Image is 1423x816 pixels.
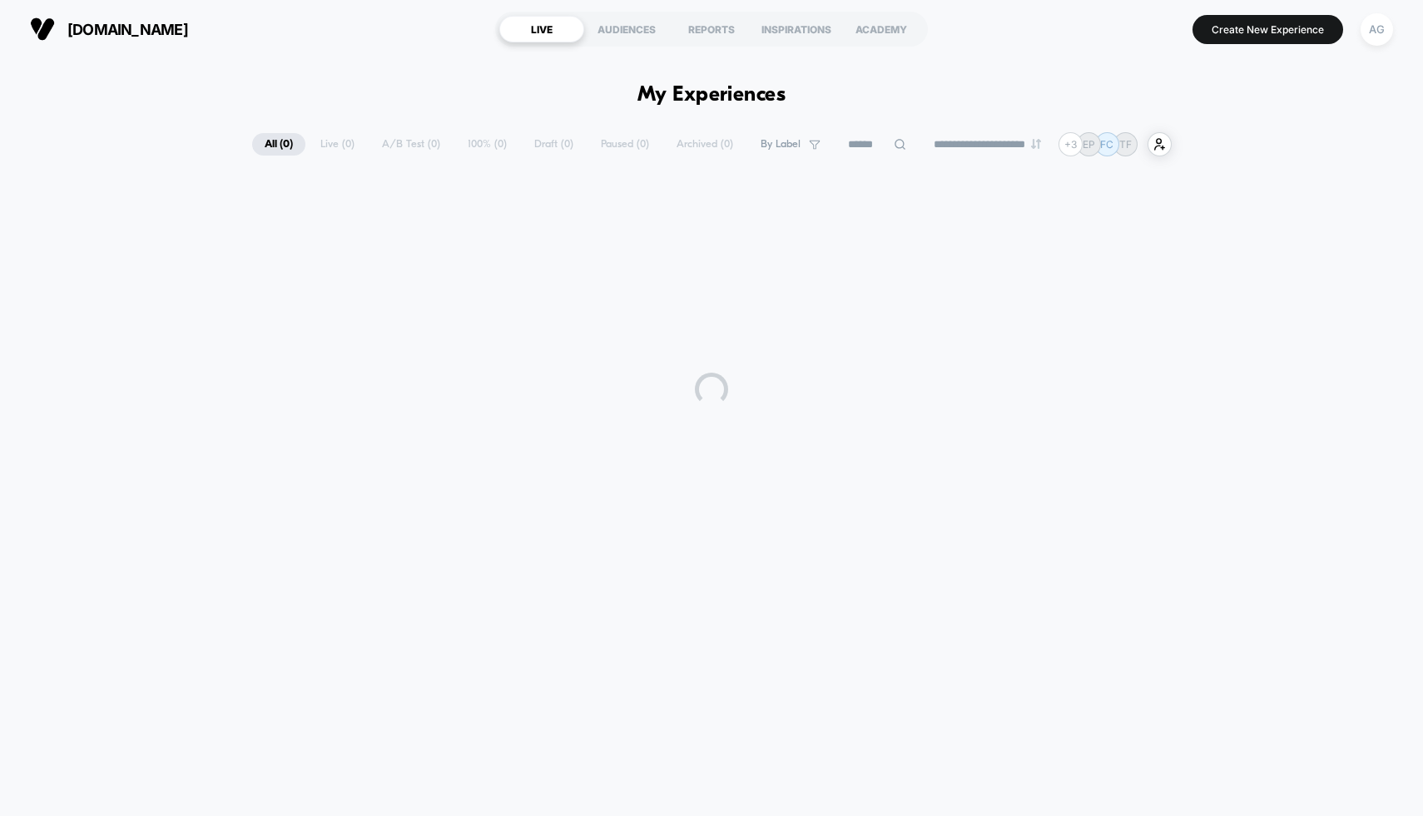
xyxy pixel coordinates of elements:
div: INSPIRATIONS [754,16,839,42]
img: Visually logo [30,17,55,42]
div: + 3 [1059,132,1083,156]
button: AG [1356,12,1398,47]
p: FC [1100,138,1113,151]
div: ACADEMY [839,16,924,42]
span: By Label [761,138,801,151]
div: REPORTS [669,16,754,42]
button: [DOMAIN_NAME] [25,16,193,42]
button: Create New Experience [1192,15,1343,44]
h1: My Experiences [637,83,786,107]
div: LIVE [499,16,584,42]
span: [DOMAIN_NAME] [67,21,188,38]
p: EP [1083,138,1095,151]
p: TF [1119,138,1132,151]
img: end [1031,139,1041,149]
div: AUDIENCES [584,16,669,42]
span: All ( 0 ) [252,133,305,156]
div: AG [1361,13,1393,46]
